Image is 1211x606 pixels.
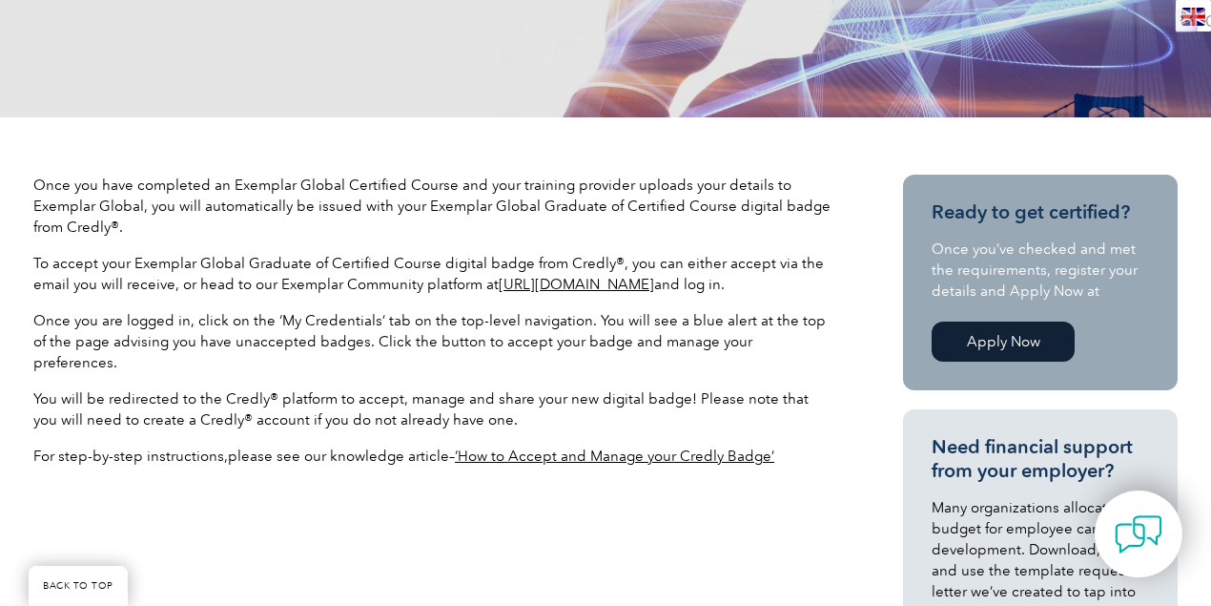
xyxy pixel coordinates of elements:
[29,566,128,606] a: BACK TO TOP
[33,177,831,236] span: Once you have completed an Exemplar Global Certified Course and your training provider uploads yo...
[33,255,824,293] span: To accept your Exemplar Global Graduate of Certified Course digital badge from Credly®, you can e...
[654,276,725,293] span: and log in.
[228,448,449,465] span: please see our knowledge article
[33,312,826,371] span: Once you are logged in, click on the ‘My Credentials’ tab on the top-level navigation. You will s...
[499,276,654,293] a: [URL][DOMAIN_NAME]
[33,448,455,465] span: For step-by-step instructions, –
[932,200,1149,224] h3: Ready to get certified?
[932,322,1075,362] a: Apply Now
[932,239,1149,302] p: Once you’ve checked and met the requirements, register your details and Apply Now at
[455,448,774,465] a: ‘How to Accept and Manage your Credly Badge’
[1115,511,1162,558] img: contact-chat.png
[932,435,1149,483] h3: Need financial support from your employer?
[33,390,809,428] span: You will be redirected to the Credly® platform to accept, manage and share your new digital badge...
